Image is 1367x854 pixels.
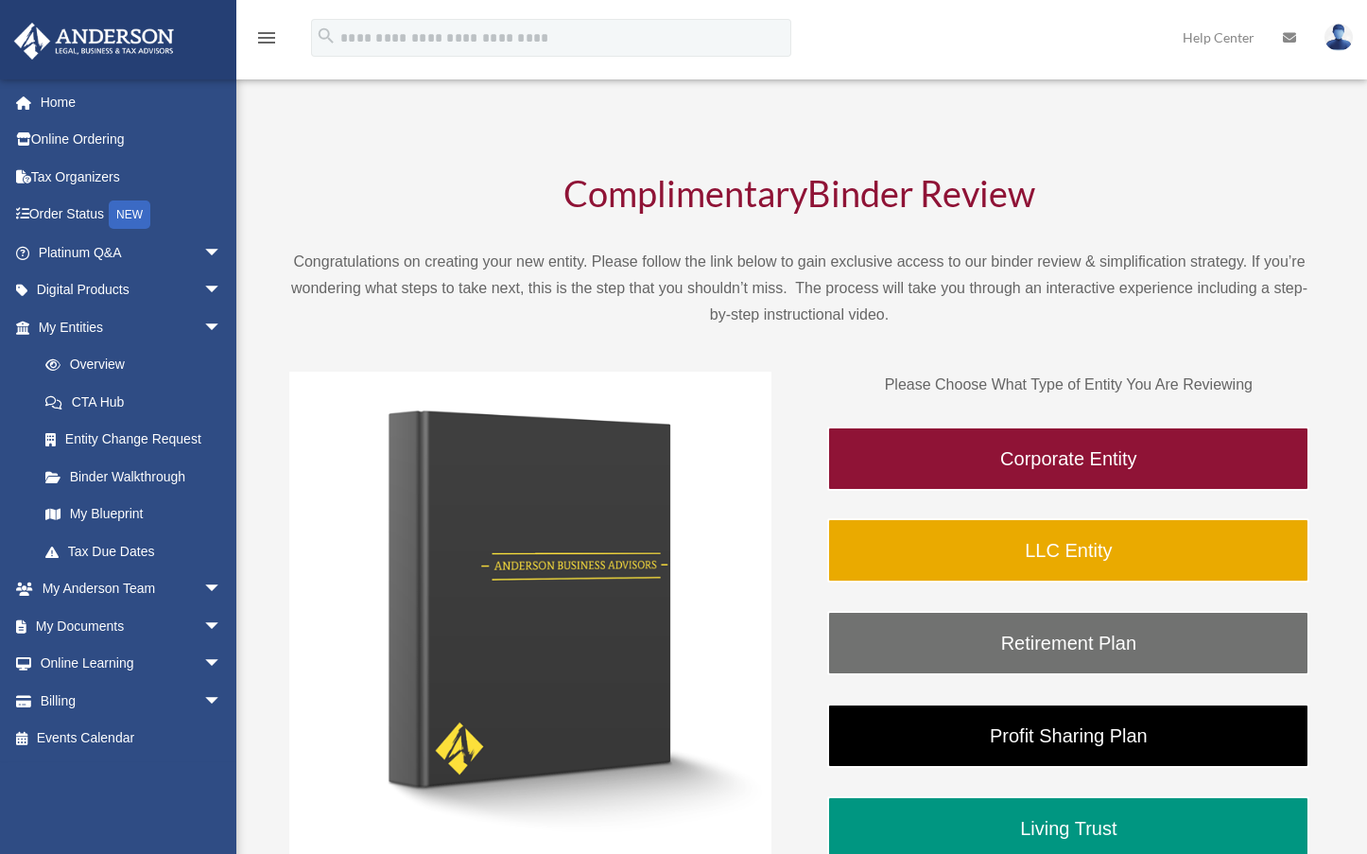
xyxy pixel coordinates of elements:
[1324,24,1353,51] img: User Pic
[203,234,241,272] span: arrow_drop_down
[13,720,251,758] a: Events Calendar
[289,249,1310,328] p: Congratulations on creating your new entity. Please follow the link below to gain exclusive acces...
[255,33,278,49] a: menu
[827,427,1309,491] a: Corporate Entity
[13,234,251,271] a: Platinum Q&Aarrow_drop_down
[26,458,241,496] a: Binder Walkthrough
[316,26,337,46] i: search
[13,158,251,196] a: Tax Organizers
[13,308,251,346] a: My Entitiesarrow_drop_down
[827,518,1309,583] a: LLC Entity
[203,682,241,721] span: arrow_drop_down
[827,611,1309,675] a: Retirement Plan
[203,645,241,684] span: arrow_drop_down
[9,23,180,60] img: Anderson Advisors Platinum Portal
[13,570,251,608] a: My Anderson Teamarrow_drop_down
[827,704,1309,768] a: Profit Sharing Plan
[26,346,251,384] a: Overview
[807,171,1035,215] span: Binder Review
[203,607,241,646] span: arrow_drop_down
[26,421,251,459] a: Entity Change Request
[26,383,251,421] a: CTA Hub
[13,607,251,645] a: My Documentsarrow_drop_down
[563,171,807,215] span: Complimentary
[26,496,251,533] a: My Blueprint
[109,200,150,229] div: NEW
[13,196,251,235] a: Order StatusNEW
[203,271,241,310] span: arrow_drop_down
[255,26,278,49] i: menu
[26,532,251,570] a: Tax Due Dates
[13,121,251,159] a: Online Ordering
[203,570,241,609] span: arrow_drop_down
[203,308,241,347] span: arrow_drop_down
[13,645,251,683] a: Online Learningarrow_drop_down
[13,271,251,309] a: Digital Productsarrow_drop_down
[13,83,251,121] a: Home
[827,372,1309,398] p: Please Choose What Type of Entity You Are Reviewing
[13,682,251,720] a: Billingarrow_drop_down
